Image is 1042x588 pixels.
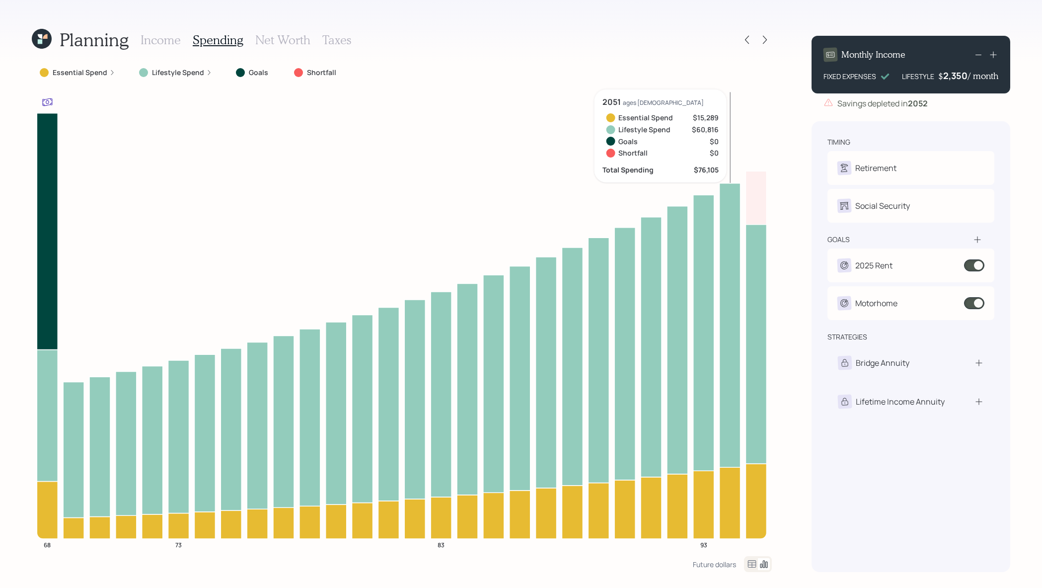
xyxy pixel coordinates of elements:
div: Social Security [855,200,910,212]
div: timing [827,137,850,147]
div: goals [827,235,850,245]
h3: Taxes [322,33,351,47]
label: Essential Spend [53,68,107,78]
div: 2025 Rent [855,259,893,271]
h4: / month [968,71,998,82]
tspan: 68 [44,540,51,549]
div: Retirement [855,162,896,174]
div: Lifetime Income Annuity [856,396,945,408]
h4: $ [938,71,943,82]
tspan: 83 [438,540,445,549]
h1: Planning [60,29,129,50]
div: Motorhome [855,297,897,309]
tspan: 93 [700,540,707,549]
div: 2,350 [943,70,968,82]
div: Bridge Annuity [856,357,909,369]
b: 2052 [908,98,928,109]
h3: Spending [193,33,243,47]
label: Goals [249,68,268,78]
tspan: 73 [175,540,182,549]
h3: Income [141,33,181,47]
label: Shortfall [307,68,336,78]
h4: Monthly Income [841,49,905,60]
div: strategies [827,332,867,342]
div: Future dollars [693,560,736,569]
label: Lifestyle Spend [152,68,204,78]
div: Savings depleted in [837,97,928,109]
div: FIXED EXPENSES [823,71,876,82]
h3: Net Worth [255,33,310,47]
div: LIFESTYLE [902,71,934,82]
